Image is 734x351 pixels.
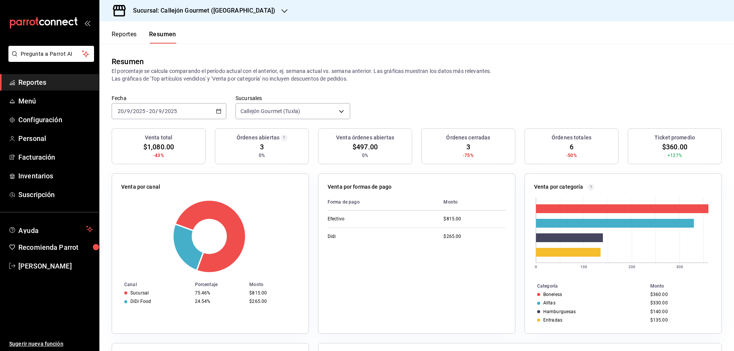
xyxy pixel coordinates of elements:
span: Sugerir nueva función [9,340,93,348]
div: Alitas [543,300,555,306]
input: -- [117,108,124,114]
div: $135.00 [650,317,709,323]
p: Venta por canal [121,183,160,191]
span: 6 [570,142,573,152]
text: 100 [580,265,587,269]
th: Monto [437,194,506,210]
div: Didi [328,233,404,240]
text: 0 [535,265,537,269]
span: 0% [362,152,368,159]
span: Menú [18,96,93,106]
div: navigation tabs [112,31,176,44]
span: / [124,108,127,114]
span: Ayuda [18,225,83,234]
button: open_drawer_menu [84,20,90,26]
span: Facturación [18,152,93,162]
div: 75.46% [195,290,244,296]
button: Reportes [112,31,137,44]
th: Forma de pago [328,194,437,210]
span: Callejón Gourmet (Tuxla) [240,107,300,115]
span: [PERSON_NAME] [18,261,93,271]
span: $1,080.00 [143,142,174,152]
span: -43% [153,152,164,159]
div: Boneless [543,292,562,297]
span: +127% [667,152,682,159]
a: Pregunta a Parrot AI [5,55,94,63]
span: Inventarios [18,171,93,181]
button: Pregunta a Parrot AI [8,46,94,62]
span: Pregunta a Parrot AI [21,50,82,58]
span: 3 [260,142,264,152]
div: Resumen [112,56,144,67]
span: 0% [259,152,265,159]
div: Efectivo [328,216,404,222]
span: Reportes [18,77,93,87]
text: 200 [628,265,635,269]
div: Sucursal [130,290,149,296]
span: Recomienda Parrot [18,242,93,252]
h3: Venta total [145,134,172,142]
span: Configuración [18,115,93,125]
div: $140.00 [650,309,709,314]
p: Venta por formas de pago [328,183,391,191]
label: Fecha [112,95,226,101]
input: -- [127,108,130,114]
h3: Órdenes totales [552,134,591,142]
span: 3 [466,142,470,152]
div: $360.00 [650,292,709,297]
h3: Órdenes cerradas [446,134,490,142]
input: -- [158,108,162,114]
h3: Ticket promedio [654,134,695,142]
span: / [162,108,164,114]
p: Venta por categoría [534,183,583,191]
th: Monto [647,282,721,290]
div: $815.00 [249,290,296,296]
div: Hamburguesas [543,309,576,314]
input: -- [149,108,156,114]
input: ---- [133,108,146,114]
th: Canal [112,280,192,289]
span: / [156,108,158,114]
input: ---- [164,108,177,114]
div: DiDi Food [130,299,151,304]
span: - [146,108,148,114]
div: $815.00 [443,216,506,222]
span: $497.00 [352,142,378,152]
span: / [130,108,133,114]
h3: Órdenes abiertas [237,134,279,142]
h3: Sucursal: Callejón Gourmet ([GEOGRAPHIC_DATA]) [127,6,275,15]
label: Sucursales [235,95,350,101]
div: Entradas [543,317,562,323]
span: $360.00 [662,142,687,152]
div: $330.00 [650,300,709,306]
span: -50% [566,152,577,159]
span: -75% [463,152,474,159]
th: Porcentaje [192,280,247,289]
th: Monto [246,280,309,289]
button: Resumen [149,31,176,44]
p: El porcentaje se calcula comparando el período actual con el anterior, ej. semana actual vs. sema... [112,67,722,82]
h3: Venta órdenes abiertas [336,134,394,142]
span: Personal [18,133,93,144]
text: 300 [676,265,683,269]
div: 24.54% [195,299,244,304]
span: Suscripción [18,189,93,200]
div: $265.00 [249,299,296,304]
th: Categoría [525,282,647,290]
div: $265.00 [443,233,506,240]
